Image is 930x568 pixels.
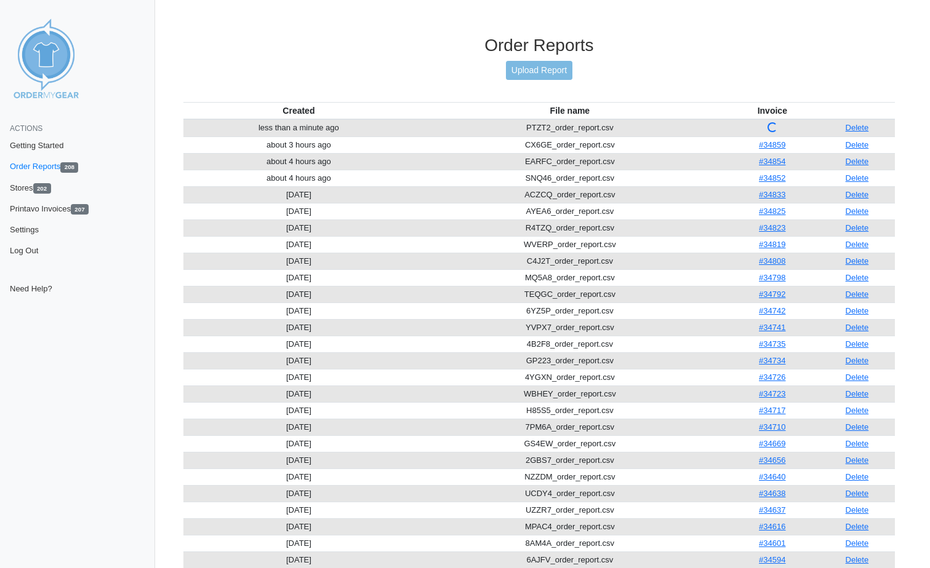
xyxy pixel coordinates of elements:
[846,190,869,199] a: Delete
[846,389,869,398] a: Delete
[414,336,726,352] td: 4B2F8_order_report.csv
[10,124,42,133] span: Actions
[414,119,726,137] td: PTZT2_order_report.csv
[846,223,869,232] a: Delete
[506,61,572,80] a: Upload Report
[414,219,726,236] td: R4TZQ_order_report.csv
[414,186,726,203] td: ACZCQ_order_report.csv
[846,538,869,548] a: Delete
[759,373,785,382] a: #34726
[759,505,785,515] a: #34637
[183,468,414,485] td: [DATE]
[414,286,726,302] td: TEQGC_order_report.csv
[183,319,414,336] td: [DATE]
[183,402,414,419] td: [DATE]
[183,385,414,402] td: [DATE]
[759,406,785,415] a: #34717
[846,522,869,531] a: Delete
[414,136,726,153] td: CX6GE_order_report.csv
[414,269,726,286] td: MQ5A8_order_report.csv
[414,419,726,435] td: 7PM6A_order_report.csv
[759,190,785,199] a: #34833
[846,555,869,564] a: Delete
[759,339,785,349] a: #34735
[183,170,414,186] td: about 4 hours ago
[846,472,869,481] a: Delete
[183,551,414,568] td: [DATE]
[726,102,819,119] th: Invoice
[846,123,869,132] a: Delete
[183,286,414,302] td: [DATE]
[183,485,414,502] td: [DATE]
[414,468,726,485] td: NZZDM_order_report.csv
[414,485,726,502] td: UCDY4_order_report.csv
[846,323,869,332] a: Delete
[759,323,785,332] a: #34741
[846,140,869,149] a: Delete
[183,352,414,369] td: [DATE]
[759,439,785,448] a: #34669
[759,389,785,398] a: #34723
[183,219,414,236] td: [DATE]
[183,452,414,468] td: [DATE]
[414,518,726,535] td: MPAC4_order_report.csv
[759,456,785,465] a: #34656
[414,502,726,518] td: UZZR7_order_report.csv
[759,356,785,365] a: #34734
[33,183,51,194] span: 202
[414,352,726,369] td: GP223_order_report.csv
[414,369,726,385] td: 4YGXN_order_report.csv
[183,153,414,170] td: about 4 hours ago
[759,290,785,299] a: #34792
[759,422,785,432] a: #34710
[759,472,785,481] a: #34640
[414,452,726,468] td: 2GBS7_order_report.csv
[183,502,414,518] td: [DATE]
[846,356,869,365] a: Delete
[846,306,869,315] a: Delete
[759,223,785,232] a: #34823
[846,240,869,249] a: Delete
[759,538,785,548] a: #34601
[846,489,869,498] a: Delete
[183,186,414,203] td: [DATE]
[414,170,726,186] td: SNQ46_order_report.csv
[846,505,869,515] a: Delete
[846,439,869,448] a: Delete
[414,385,726,402] td: WBHEY_order_report.csv
[183,119,414,137] td: less than a minute ago
[414,253,726,269] td: C4J2T_order_report.csv
[846,273,869,282] a: Delete
[183,136,414,153] td: about 3 hours ago
[846,406,869,415] a: Delete
[759,173,785,183] a: #34852
[183,419,414,435] td: [DATE]
[71,204,89,215] span: 207
[759,489,785,498] a: #34638
[846,207,869,216] a: Delete
[759,207,785,216] a: #34825
[759,555,785,564] a: #34594
[759,240,785,249] a: #34819
[414,203,726,219] td: AYEA6_order_report.csv
[414,236,726,253] td: WVERP_order_report.csv
[846,373,869,382] a: Delete
[759,273,785,282] a: #34798
[183,203,414,219] td: [DATE]
[183,269,414,286] td: [DATE]
[846,173,869,183] a: Delete
[183,102,414,119] th: Created
[183,535,414,551] td: [DATE]
[846,256,869,266] a: Delete
[183,253,414,269] td: [DATE]
[183,369,414,385] td: [DATE]
[759,140,785,149] a: #34859
[759,306,785,315] a: #34742
[846,339,869,349] a: Delete
[846,157,869,166] a: Delete
[183,518,414,535] td: [DATE]
[60,162,78,173] span: 208
[759,256,785,266] a: #34808
[183,302,414,319] td: [DATE]
[414,153,726,170] td: EARFC_order_report.csv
